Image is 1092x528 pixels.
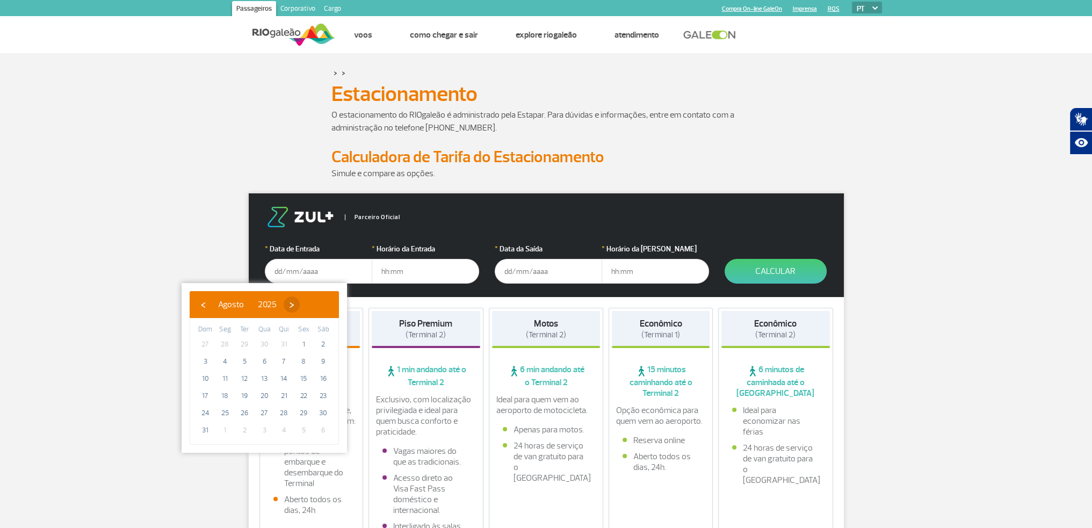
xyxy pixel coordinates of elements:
a: Como chegar e sair [410,30,478,40]
th: weekday [313,324,333,336]
li: Aberto todos os dias, 24h [273,494,350,516]
p: Simule e compare as opções. [331,167,761,180]
span: 18 [216,387,234,404]
input: dd/mm/aaaa [265,259,372,284]
a: > [342,67,345,79]
span: 10 [197,370,214,387]
span: 4 [276,422,293,439]
a: Imprensa [793,5,817,12]
bs-datepicker-container: calendar [182,283,347,453]
li: Ideal para economizar nas férias [732,405,819,437]
span: 21 [276,387,293,404]
span: 20 [256,387,273,404]
span: (Terminal 2) [526,330,566,340]
a: Cargo [320,1,345,18]
label: Data da Saída [495,243,602,255]
button: › [284,296,300,313]
span: (Terminal 2) [755,330,796,340]
span: 14 [276,370,293,387]
span: 15 [295,370,312,387]
span: 9 [315,353,332,370]
a: RQS [828,5,840,12]
input: hh:mm [372,259,479,284]
span: 4 [216,353,234,370]
strong: Piso Premium [399,318,452,329]
span: 17 [197,387,214,404]
button: Abrir tradutor de língua de sinais. [1069,107,1092,131]
span: 30 [256,336,273,353]
li: Fácil acesso aos pontos de embarque e desembarque do Terminal [273,435,350,489]
span: 29 [236,336,253,353]
strong: Econômico [640,318,682,329]
img: logo-zul.png [265,207,336,227]
span: 27 [256,404,273,422]
a: > [334,67,337,79]
span: 16 [315,370,332,387]
span: 30 [315,404,332,422]
div: Plugin de acessibilidade da Hand Talk. [1069,107,1092,155]
th: weekday [235,324,255,336]
th: weekday [196,324,215,336]
span: 3 [197,353,214,370]
span: 8 [295,353,312,370]
span: 24 [197,404,214,422]
p: Ideal para quem vem ao aeroporto de motocicleta. [496,394,596,416]
p: O estacionamento do RIOgaleão é administrado pela Estapar. Para dúvidas e informações, entre em c... [331,109,761,134]
li: Apenas para motos. [503,424,590,435]
a: Voos [354,30,372,40]
span: 28 [216,336,234,353]
span: 1 [295,336,312,353]
th: weekday [294,324,314,336]
span: 1 min andando até o Terminal 2 [372,364,480,388]
span: 28 [276,404,293,422]
li: Vagas maiores do que as tradicionais. [382,446,469,467]
h2: Calculadora de Tarifa do Estacionamento [331,147,761,167]
strong: Econômico [754,318,797,329]
button: ‹ [195,296,211,313]
span: 1 [216,422,234,439]
span: 6 [315,422,332,439]
p: Exclusivo, com localização privilegiada e ideal para quem busca conforto e praticidade. [376,394,476,437]
li: Aberto todos os dias, 24h. [623,451,699,473]
input: dd/mm/aaaa [495,259,602,284]
label: Horário da Entrada [372,243,479,255]
th: weekday [274,324,294,336]
span: 2 [315,336,332,353]
span: 6 minutos de caminhada até o [GEOGRAPHIC_DATA] [721,364,830,399]
span: 23 [315,387,332,404]
li: 24 horas de serviço de van gratuito para o [GEOGRAPHIC_DATA] [503,440,590,483]
span: (Terminal 1) [641,330,680,340]
span: 25 [216,404,234,422]
bs-datepicker-navigation-view: ​ ​ ​ [195,298,300,308]
span: 11 [216,370,234,387]
span: 27 [197,336,214,353]
label: Data de Entrada [265,243,372,255]
a: Atendimento [614,30,659,40]
span: 5 [295,422,312,439]
span: 12 [236,370,253,387]
span: 2025 [258,299,277,310]
span: 26 [236,404,253,422]
p: Opção econômica para quem vem ao aeroporto. [616,405,705,426]
button: 2025 [251,296,284,313]
input: hh:mm [602,259,709,284]
th: weekday [215,324,235,336]
span: 29 [295,404,312,422]
a: Corporativo [276,1,320,18]
span: 13 [256,370,273,387]
span: 6 min andando até o Terminal 2 [492,364,601,388]
span: (Terminal 2) [406,330,446,340]
span: 31 [276,336,293,353]
span: 3 [256,422,273,439]
span: 5 [236,353,253,370]
strong: Motos [534,318,558,329]
li: Reserva online [623,435,699,446]
button: Agosto [211,296,251,313]
a: Explore RIOgaleão [516,30,577,40]
span: 7 [276,353,293,370]
label: Horário da [PERSON_NAME] [602,243,709,255]
span: 2 [236,422,253,439]
span: 19 [236,387,253,404]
